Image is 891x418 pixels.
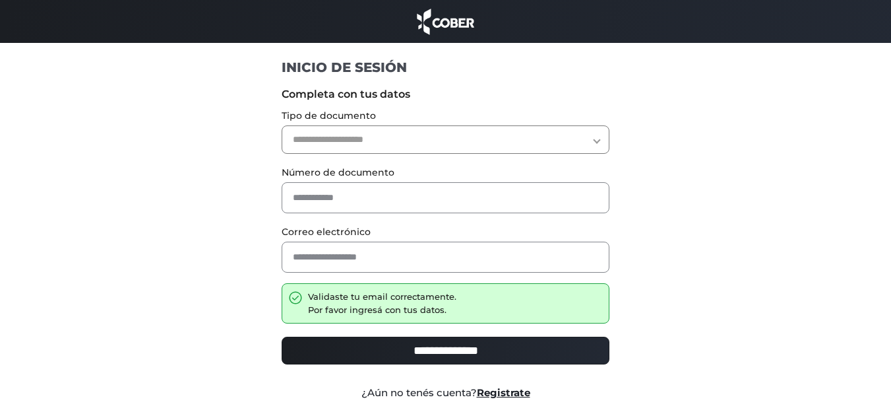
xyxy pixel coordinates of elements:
a: Registrate [477,386,530,399]
img: cober_marca.png [414,7,478,36]
label: Número de documento [282,166,609,180]
h1: INICIO DE SESIÓN [282,59,609,76]
label: Correo electrónico [282,225,609,239]
label: Tipo de documento [282,109,609,123]
label: Completa con tus datos [282,87,609,102]
div: Validaste tu email correctamente. Por favor ingresá con tus datos. [308,291,456,316]
div: ¿Aún no tenés cuenta? [272,386,619,401]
